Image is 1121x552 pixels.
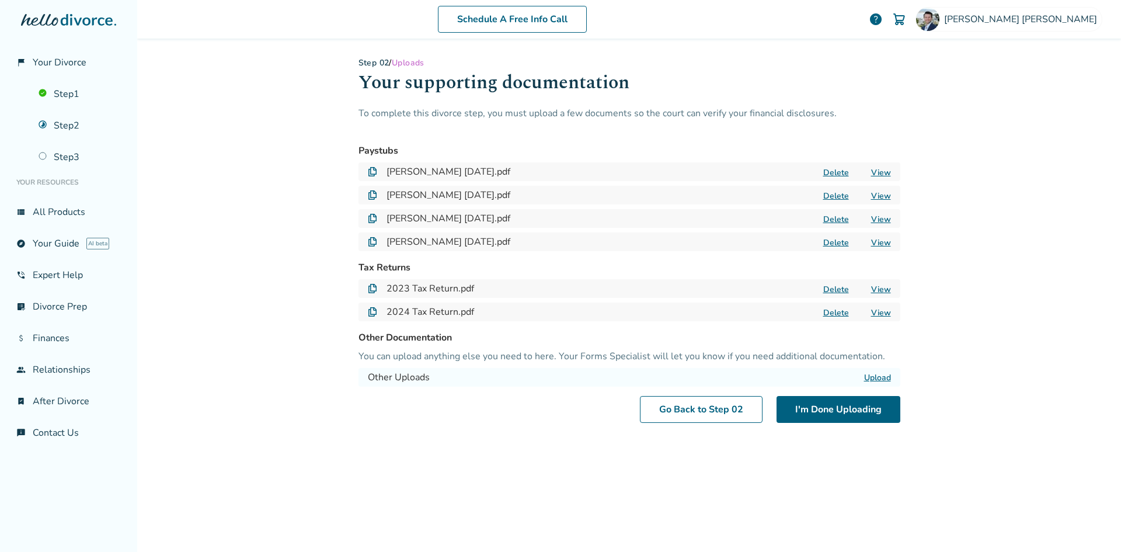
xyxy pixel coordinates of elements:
button: Delete [820,307,852,319]
a: Go Back to Step 02 [640,396,763,423]
img: Document [368,214,377,223]
h4: [PERSON_NAME] [DATE].pdf [387,211,510,225]
a: bookmark_checkAfter Divorce [9,388,128,415]
a: list_alt_checkDivorce Prep [9,293,128,320]
a: groupRelationships [9,356,128,383]
a: View [871,284,891,295]
a: phone_in_talkExpert Help [9,262,128,289]
h3: Other Documentation [358,331,900,345]
span: view_list [16,207,26,217]
img: Document [368,237,377,247]
a: Step3 [32,144,128,171]
span: Your Divorce [33,56,86,69]
iframe: Chat Widget [1063,496,1121,552]
img: Document [368,307,377,317]
h3: Tax Returns [358,261,900,275]
a: exploreYour GuideAI beta [9,230,128,257]
a: view_listAll Products [9,199,128,225]
h1: Your supporting documentation [358,68,900,106]
span: bookmark_check [16,397,26,406]
a: View [871,214,891,225]
img: Document [368,167,377,176]
button: Delete [820,283,852,296]
span: explore [16,239,26,248]
h3: Paystubs [358,144,900,158]
h4: 2023 Tax Return.pdf [387,282,474,296]
a: Step1 [32,81,128,107]
span: [PERSON_NAME] [PERSON_NAME] [944,13,1102,26]
a: View [871,167,891,178]
h4: [PERSON_NAME] [DATE].pdf [387,235,510,249]
p: To complete this divorce step, you must upload a few documents so the court can verify your finan... [358,106,900,134]
a: flag_2Your Divorce [9,49,128,76]
a: Step 02 [358,57,389,68]
label: Upload [864,372,891,383]
img: Ryan Thomason [916,8,939,31]
span: chat_info [16,428,26,438]
h4: [PERSON_NAME] [DATE].pdf [387,165,510,179]
li: Your Resources [9,171,128,194]
p: You can upload anything else you need to here. Your Forms Specialist will let you know if you nee... [358,349,900,363]
button: Delete [820,190,852,202]
h4: 2024 Tax Return.pdf [387,305,474,319]
span: Uploads [392,57,424,68]
a: View [871,237,891,248]
a: Step2 [32,112,128,139]
h4: [PERSON_NAME] [DATE].pdf [387,188,510,202]
span: phone_in_talk [16,270,26,280]
div: / [358,57,900,68]
a: View [871,190,891,202]
button: I'm Done Uploading [777,396,900,423]
a: help [869,12,883,26]
span: list_alt_check [16,302,26,311]
a: chat_infoContact Us [9,419,128,446]
a: attach_moneyFinances [9,325,128,352]
img: Document [368,190,377,200]
h4: Other Uploads [368,370,430,384]
span: flag_2 [16,58,26,67]
button: Delete [820,237,852,249]
span: AI beta [86,238,109,249]
img: Cart [892,12,906,26]
a: Schedule A Free Info Call [438,6,587,33]
button: Delete [820,213,852,225]
button: Delete [820,166,852,179]
span: group [16,365,26,374]
span: attach_money [16,334,26,343]
a: View [871,307,891,318]
img: Document [368,284,377,293]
